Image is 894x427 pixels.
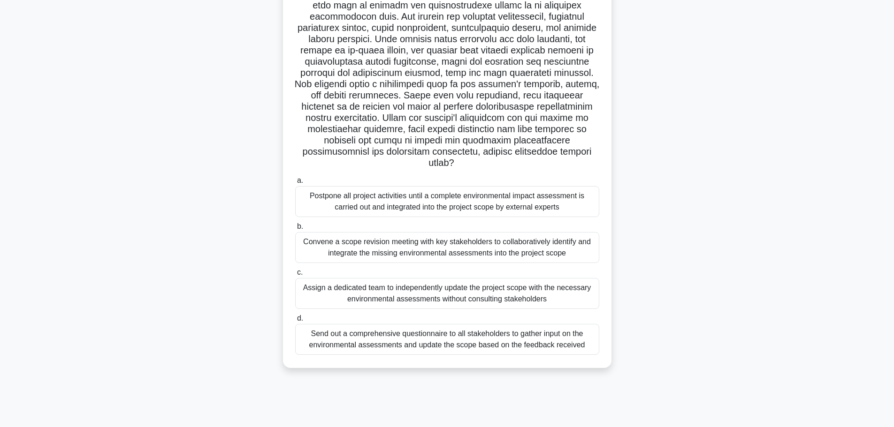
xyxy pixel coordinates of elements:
[295,186,599,217] div: Postpone all project activities until a complete environmental impact assessment is carried out a...
[297,176,303,184] span: a.
[297,222,303,230] span: b.
[295,324,599,355] div: Send out a comprehensive questionnaire to all stakeholders to gather input on the environmental a...
[295,278,599,309] div: Assign a dedicated team to independently update the project scope with the necessary environmenta...
[297,314,303,322] span: d.
[295,232,599,263] div: Convene a scope revision meeting with key stakeholders to collaboratively identify and integrate ...
[297,268,303,276] span: c.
